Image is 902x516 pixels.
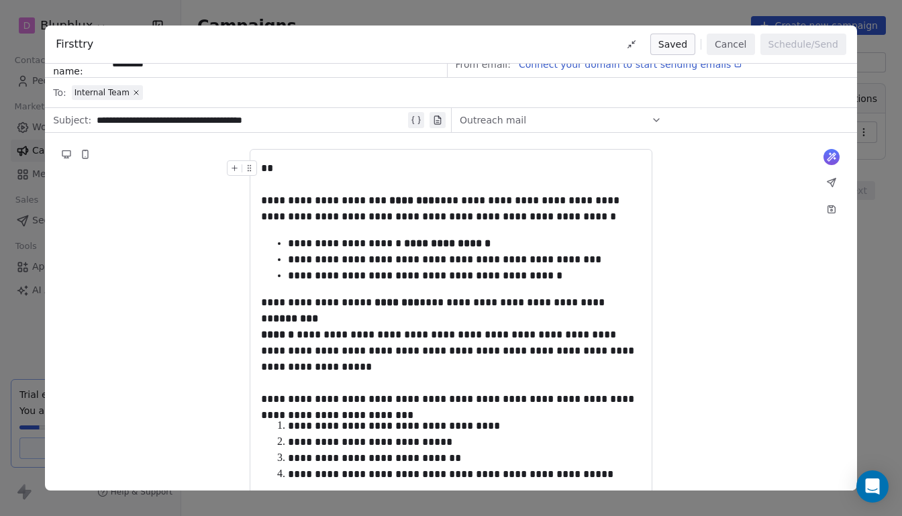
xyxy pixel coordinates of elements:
[53,51,107,78] span: From name:
[650,34,695,55] button: Saved
[74,87,130,98] span: Internal Team
[460,113,526,127] span: Outreach mail
[760,34,846,55] button: Schedule/Send
[53,86,66,99] span: To:
[56,36,93,52] span: Firsttry
[707,34,754,55] button: Cancel
[53,113,91,131] span: Subject:
[456,58,511,71] span: From email:
[513,56,743,72] a: Connect your domain to start sending emails
[519,59,731,70] span: Connect your domain to start sending emails
[856,470,889,503] div: Open Intercom Messenger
